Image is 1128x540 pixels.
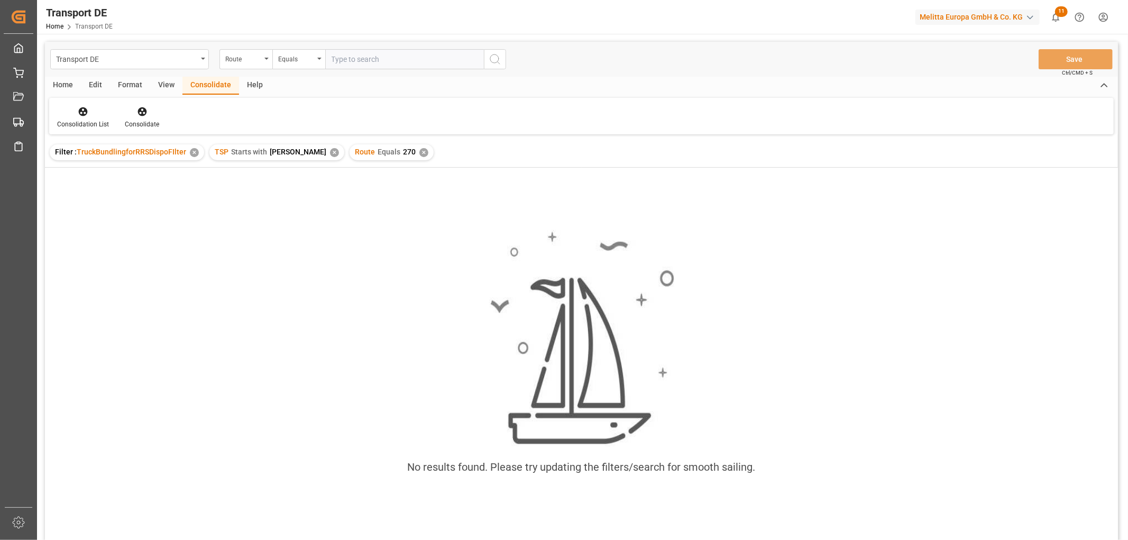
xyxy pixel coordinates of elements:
span: 270 [403,148,416,156]
div: Help [239,77,271,95]
span: Starts with [231,148,267,156]
a: Home [46,23,63,30]
div: Consolidate [125,120,159,129]
img: smooth_sailing.jpeg [489,230,674,446]
div: Home [45,77,81,95]
div: Route [225,52,261,64]
button: open menu [272,49,325,69]
button: search button [484,49,506,69]
div: Transport DE [46,5,113,21]
div: Consolidate [182,77,239,95]
div: Equals [278,52,314,64]
input: Type to search [325,49,484,69]
div: Melitta Europa GmbH & Co. KG [915,10,1040,25]
div: No results found. Please try updating the filters/search for smooth sailing. [408,459,756,475]
span: Equals [378,148,400,156]
button: Save [1039,49,1113,69]
div: Consolidation List [57,120,109,129]
button: Help Center [1068,5,1092,29]
span: Route [355,148,375,156]
div: Edit [81,77,110,95]
button: show 11 new notifications [1044,5,1068,29]
span: TSP [215,148,228,156]
span: Filter : [55,148,77,156]
div: View [150,77,182,95]
button: Melitta Europa GmbH & Co. KG [915,7,1044,27]
span: [PERSON_NAME] [270,148,326,156]
button: open menu [50,49,209,69]
div: Format [110,77,150,95]
span: Ctrl/CMD + S [1062,69,1093,77]
div: ✕ [190,148,199,157]
div: Transport DE [56,52,197,65]
button: open menu [219,49,272,69]
span: TruckBundlingforRRSDispoFIlter [77,148,186,156]
div: ✕ [330,148,339,157]
span: 11 [1055,6,1068,17]
div: ✕ [419,148,428,157]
